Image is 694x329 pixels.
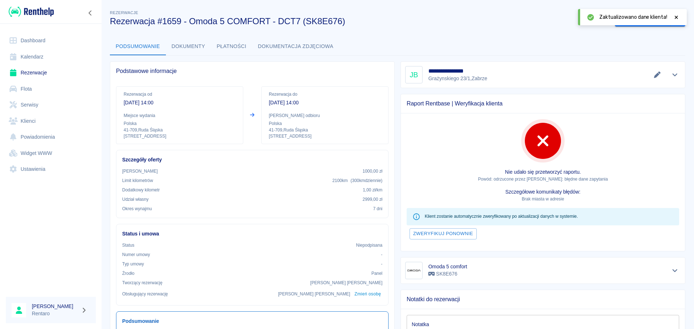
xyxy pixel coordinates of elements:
[372,270,383,277] p: Panel
[373,205,382,212] p: 7 dni
[405,66,423,83] div: JB
[122,230,382,238] h6: Status i umowa
[669,265,681,276] button: Pokaż szczegóły
[6,81,96,97] a: Flota
[122,280,162,286] p: Tworzący rezerwację
[6,49,96,65] a: Kalendarz
[599,13,667,21] span: Zaktualizowano dane klienta!
[407,100,679,107] span: Raport Rentbase | Weryfikacja klienta
[363,168,382,174] p: 1000,00 zł
[9,6,54,18] img: Renthelp logo
[6,97,96,113] a: Serwisy
[381,261,382,267] p: -
[32,303,78,310] h6: [PERSON_NAME]
[122,270,134,277] p: Żrodło
[407,168,679,176] p: Nie udało się przetworzyć raportu.
[6,129,96,145] a: Powiadomienia
[278,291,350,297] p: [PERSON_NAME] [PERSON_NAME]
[428,75,489,82] p: Grażynskiego 23/1 , Zabrze
[110,38,166,55] button: Podsumowanie
[122,291,168,297] p: Obsługujący rezerwację
[124,91,236,98] p: Rezerwacja od
[407,263,421,278] img: Image
[211,38,252,55] button: Płatności
[428,270,467,278] p: SK8E676
[269,133,381,139] p: [STREET_ADDRESS]
[124,112,236,119] p: Miejsce wydania
[6,145,96,161] a: Widget WWW
[310,280,382,286] p: [PERSON_NAME] [PERSON_NAME]
[252,38,339,55] button: Dokumentacja zdjęciowa
[116,68,389,75] span: Podstawowe informacje
[122,317,382,325] h6: Podsumowanie
[122,242,134,248] p: Status
[122,261,144,267] p: Typ umowy
[425,210,578,223] div: Klient zostanie automatycznie zweryfikowany po aktualizacji danych w systemie.
[269,112,381,119] p: [PERSON_NAME] odbioru
[410,228,477,239] button: Zweryfikuj ponownie
[356,242,382,248] p: Niepodpisana
[428,263,467,270] h6: Omoda 5 comfort
[122,196,149,203] p: Udział własny
[269,120,381,127] p: Polska
[6,65,96,81] a: Rezerwacje
[122,156,382,164] h6: Szczegóły oferty
[110,16,609,26] h3: Rezerwacja #1659 - Omoda 5 COMFORT - DCT7 (SK8E676)
[269,127,381,133] p: 41-709 , Ruda Śląska
[363,196,382,203] p: 2999,00 zł
[122,251,150,258] p: Numer umowy
[124,133,236,139] p: [STREET_ADDRESS]
[407,296,679,303] span: Notatki do rezerwacji
[122,187,160,193] p: Dodatkowy kilometr
[6,113,96,129] a: Klienci
[122,205,152,212] p: Okres wynajmu
[353,289,382,299] button: Zmień osobę
[166,38,211,55] button: Dokumenty
[407,176,679,182] p: Powód: odrzucone przez [PERSON_NAME]: błędne dane zapytania
[269,99,381,107] p: [DATE] 14:00
[124,120,236,127] p: Polska
[6,6,54,18] a: Renthelp logo
[381,251,382,258] p: -
[363,187,382,193] p: 1,00 zł /km
[651,70,663,80] button: Edytuj dane
[122,168,158,174] p: [PERSON_NAME]
[85,8,96,18] button: Zwiń nawigację
[269,91,381,98] p: Rezerwacja do
[124,99,236,107] p: [DATE] 14:00
[6,161,96,177] a: Ustawienia
[32,310,78,317] p: Rentaro
[6,33,96,49] a: Dashboard
[407,188,679,196] p: Szczegółowe komunikaty błędów:
[124,127,236,133] p: 41-709 , Ruda Śląska
[110,10,138,15] span: Rezerwacje
[332,177,382,184] p: 2100 km
[351,178,382,183] span: ( 300 km dziennie )
[669,70,681,80] button: Pokaż szczegóły
[522,196,564,202] span: Brak miasta w adresie
[122,177,153,184] p: Limit kilometrów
